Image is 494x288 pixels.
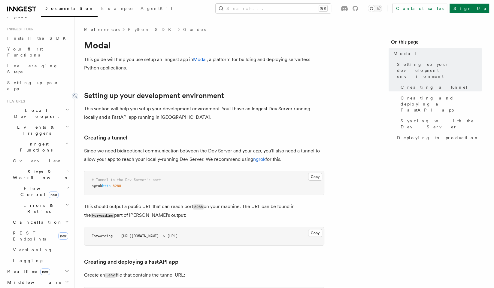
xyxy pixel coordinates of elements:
[216,4,331,13] button: Search...⌘K
[11,217,71,228] button: Cancellation
[13,247,53,252] span: Versioning
[5,277,71,288] button: Middleware
[5,60,71,77] a: Leveraging Steps
[91,213,114,218] code: Forwarding
[11,169,67,181] span: Steps & Workflows
[84,40,324,51] h1: Modal
[113,184,121,188] span: 8288
[13,258,44,263] span: Logging
[7,80,59,91] span: Setting up your app
[13,231,46,241] span: REST Endpoints
[11,155,71,166] a: Overview
[5,107,65,119] span: Local Development
[137,2,176,16] a: AgentKit
[5,105,71,122] button: Local Development
[393,51,417,57] span: Modal
[11,200,71,217] button: Errors & Retries
[5,77,71,94] a: Setting up your app
[395,132,482,143] a: Deploying to production
[308,173,322,181] button: Copy
[84,258,178,266] a: Creating and deploying a FastAPI app
[319,5,327,11] kbd: ⌘K
[7,47,43,57] span: Your first Functions
[5,268,50,274] span: Realtime
[141,6,172,11] span: AgentKit
[398,93,482,115] a: Creating and deploying a FastAPI app
[49,191,59,198] span: new
[398,115,482,132] a: Syncing with the Dev Server
[5,141,65,153] span: Inngest Functions
[391,48,482,59] a: Modal
[7,63,58,74] span: Leveraging Steps
[92,184,102,188] span: ngrok
[11,183,71,200] button: Flow Controlnew
[253,156,265,162] a: ngrok
[92,178,161,182] span: # Tunnel to the Dev Server's port
[84,26,120,32] span: References
[40,268,50,275] span: new
[11,219,62,225] span: Cancellation
[84,105,324,121] p: This section will help you setup your development environment. You'll have an Inngest Dev Server ...
[391,38,482,48] h4: On this page
[5,124,65,136] span: Events & Triggers
[11,228,71,244] a: REST Endpointsnew
[102,184,111,188] span: http
[11,166,71,183] button: Steps & Workflows
[44,6,94,11] span: Documentation
[11,185,66,198] span: Flow Control
[11,202,65,214] span: Errors & Retries
[397,135,479,141] span: Deploying to production
[5,44,71,60] a: Your first Functions
[368,5,382,12] button: Toggle dark mode
[5,139,71,155] button: Inngest Functions
[84,202,324,220] p: This should output a public URL that can reach port on your machine. The URL can be found in the ...
[5,33,71,44] a: Install the SDK
[395,59,482,82] a: Setting up your development environment
[11,244,71,255] a: Versioning
[101,6,133,11] span: Examples
[5,122,71,139] button: Events & Triggers
[5,279,62,285] span: Middleware
[84,91,224,100] a: Setting up your development environment
[41,2,98,17] a: Documentation
[193,204,204,210] code: 8288
[397,61,482,79] span: Setting up your development environment
[392,4,447,13] a: Contact sales
[84,147,324,164] p: Since we need bidirectional communication between the Dev Server and your app, you'll also need a...
[105,273,116,278] code: .env
[5,99,25,104] span: Features
[398,82,482,93] a: Creating a tunnel
[84,55,324,72] p: This guide will help you use setup an Inngest app in , a platform for building and deploying serv...
[84,133,127,142] a: Creating a tunnel
[92,234,178,238] code: Forwarding [URL][DOMAIN_NAME] -> [URL]
[11,255,71,266] a: Logging
[401,95,482,113] span: Creating and deploying a FastAPI app
[128,26,175,32] a: Python SDK
[5,266,71,277] button: Realtimenew
[7,36,69,41] span: Install the SDK
[13,158,75,163] span: Overview
[308,229,322,237] button: Copy
[5,27,34,32] span: Inngest tour
[193,57,207,62] a: Modal
[450,4,489,13] a: Sign Up
[84,271,324,280] p: Create an file that contains the tunnel URL:
[58,232,68,240] span: new
[5,155,71,266] div: Inngest Functions
[401,118,482,130] span: Syncing with the Dev Server
[183,26,206,32] a: Guides
[401,84,468,90] span: Creating a tunnel
[98,2,137,16] a: Examples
